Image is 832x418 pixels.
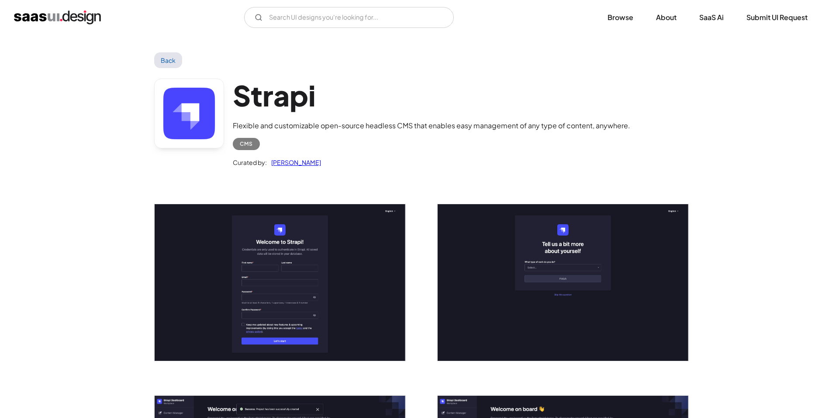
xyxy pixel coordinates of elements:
div: Flexible and customizable open-source headless CMS that enables easy management of any type of co... [233,120,630,131]
a: home [14,10,101,24]
a: SaaS Ai [689,8,734,27]
a: [PERSON_NAME] [267,157,321,168]
img: 6426765a8eed3cdcfa2d7112_Strapi%20Tell%20about%20yourself%20Screen.png [438,204,688,361]
a: Browse [597,8,644,27]
form: Email Form [244,7,454,28]
a: Back [154,52,183,68]
div: CMS [240,139,253,149]
a: open lightbox [438,204,688,361]
a: Submit UI Request [736,8,818,27]
img: 6426764060b25ac2f820f41c_Strapi%20Welcome%20Screen.png [155,204,405,361]
a: open lightbox [155,204,405,361]
div: Curated by: [233,157,267,168]
a: About [646,8,687,27]
h1: Strapi [233,79,630,112]
input: Search UI designs you're looking for... [244,7,454,28]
